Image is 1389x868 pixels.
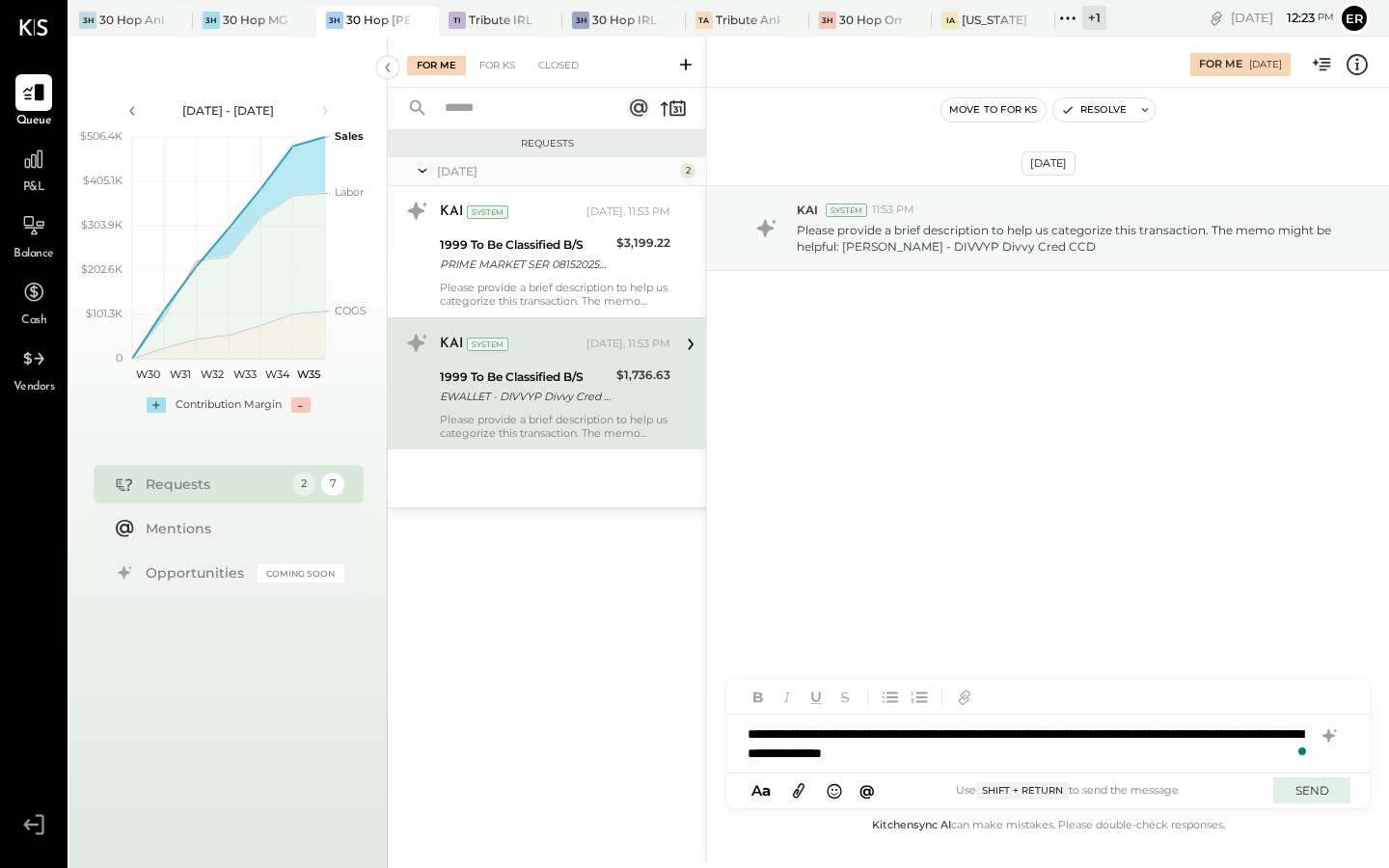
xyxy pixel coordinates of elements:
span: Cash [21,312,46,330]
div: KAI [440,335,463,354]
div: Please provide a brief description to help us categorize this transaction. The memo might be help... [440,281,670,308]
div: [DATE] [1021,151,1076,176]
text: 0 [116,351,123,365]
a: Queue [1,74,67,130]
div: $1,736.63 [616,366,670,385]
div: copy link [1207,8,1226,28]
div: 3H [326,12,343,29]
button: @ [854,778,881,802]
div: 2 [680,163,695,178]
div: Tribute Ankeny [716,12,780,28]
div: 30 Hop Omaha [839,12,904,28]
span: Balance [14,246,54,263]
div: 30 Hop IRL [592,12,657,28]
span: Queue [16,113,52,130]
div: Tribute IRL [469,12,532,28]
div: Opportunities [146,563,248,583]
div: To enrich screen reader interactions, please activate Accessibility in Grammarly extension settings [726,715,1370,773]
div: For Me [1199,57,1242,72]
div: Use to send the message [880,782,1254,800]
button: Unordered List [878,685,903,710]
div: 2 [292,473,315,496]
span: P&L [23,179,45,197]
div: Requests [397,137,696,150]
div: For Me [407,56,466,75]
div: KAI [440,203,463,222]
a: Vendors [1,340,67,396]
button: Underline [803,685,829,710]
div: System [467,338,508,351]
text: Sales [335,129,364,143]
div: 7 [321,473,344,496]
div: 3H [79,12,96,29]
span: a [762,781,771,800]
div: [DATE] [1249,58,1282,71]
button: Add URL [952,685,977,710]
p: Please provide a brief description to help us categorize this transaction. The memo might be help... [797,222,1345,255]
div: 3H [572,12,589,29]
div: Closed [529,56,588,75]
div: 3H [203,12,220,29]
button: Aa [746,780,776,801]
div: For KS [470,56,525,75]
div: 1999 To Be Classified B/S [440,235,611,255]
button: Ordered List [907,685,932,710]
div: 30 Hop [PERSON_NAME] Summit [346,12,411,28]
div: 1999 To Be Classified B/S [440,367,611,387]
text: $405.1K [83,174,123,187]
a: Balance [1,207,67,263]
div: [US_STATE] Athletic Club [962,12,1026,28]
span: 11:53 PM [872,203,914,218]
button: Er [1339,3,1370,34]
text: COGS [335,304,367,317]
button: Move to for ks [941,98,1046,122]
a: P&L [1,141,67,197]
button: Bold [746,685,771,710]
div: - [291,397,311,413]
span: KAI [797,202,818,218]
text: W34 [264,367,289,381]
text: W35 [297,367,320,381]
span: @ [859,781,875,800]
div: [DATE] - [DATE] [147,102,311,119]
button: Italic [775,685,800,710]
text: $506.4K [80,129,123,143]
div: Mentions [146,519,335,538]
div: $3,199.22 [616,233,670,253]
div: [DATE] [437,163,675,179]
button: Resolve [1053,98,1134,122]
div: Requests [146,475,283,494]
div: + 1 [1082,6,1106,30]
div: [DATE], 11:53 PM [586,337,670,352]
div: 3H [819,12,836,29]
text: Labor [335,185,364,199]
div: IA [941,12,959,29]
span: Vendors [14,379,55,396]
div: EWALLET - DIVVYP Divvy Cred CCD [440,387,611,406]
text: $303.9K [81,218,123,231]
span: Shift + Return [976,782,1069,800]
a: Cash [1,274,67,330]
text: W32 [201,367,224,381]
div: [DATE], 11:53 PM [586,204,670,220]
div: PRIME MARKET SER 08152025PR CCD [440,255,611,274]
div: 30 Hop Ankeny [99,12,164,28]
div: TA [695,12,713,29]
div: Contribution Margin [176,397,282,413]
div: [DATE] [1231,9,1334,27]
div: Coming Soon [258,564,344,583]
text: W30 [136,367,160,381]
text: $101.3K [86,307,123,320]
button: Strikethrough [832,685,858,710]
div: + [147,397,166,413]
div: Please provide a brief description to help us categorize this transaction. The memo might be help... [440,413,670,440]
div: 30 Hop MGS [223,12,287,28]
div: System [467,205,508,219]
text: W33 [232,367,256,381]
text: W31 [170,367,191,381]
button: SEND [1273,777,1350,803]
div: System [826,203,867,217]
text: $202.6K [81,262,123,276]
div: TI [449,12,466,29]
